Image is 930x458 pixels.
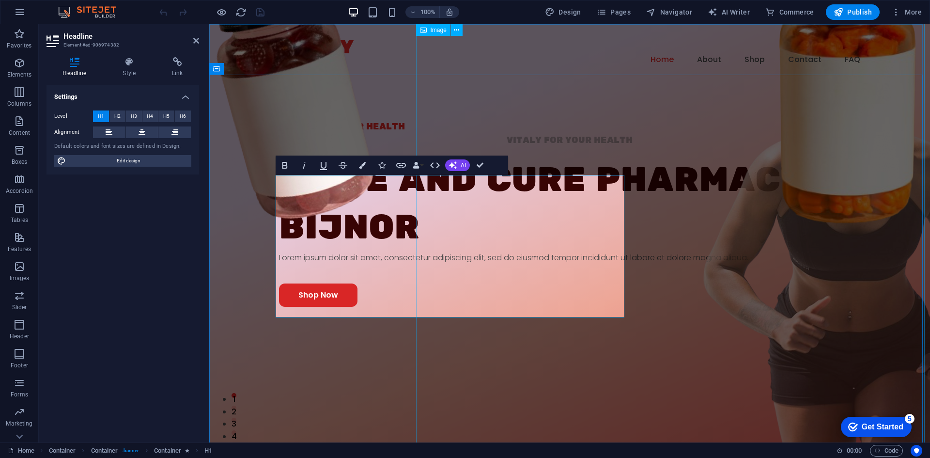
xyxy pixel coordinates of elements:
button: Confirm (Ctrl+⏎) [471,156,489,175]
p: Columns [7,100,31,108]
button: 4 [22,406,27,411]
button: H6 [175,111,191,122]
button: Navigator [642,4,696,20]
p: Header [10,332,29,340]
p: Content [9,129,30,137]
span: Pages [597,7,631,17]
button: Commerce [761,4,818,20]
p: Images [10,274,30,282]
span: Image [431,27,447,33]
button: H5 [158,111,174,122]
button: H3 [126,111,142,122]
h4: Headline [46,57,107,78]
button: 100% [405,6,440,18]
p: Slider [12,303,27,311]
button: More [887,4,926,20]
span: Click to select. Double-click to edit [91,445,118,457]
span: H6 [180,111,186,122]
span: Publish [834,7,872,17]
p: Forms [11,391,28,398]
label: Alignment [54,126,93,138]
a: Click to cancel selection. Double-click to open Pages [8,445,34,457]
i: Reload page [235,7,247,18]
div: Default colors and font sizes are defined in Design. [54,142,191,151]
button: Usercentrics [911,445,922,457]
button: H2 [109,111,125,122]
button: Link [392,156,410,175]
span: More [891,7,922,17]
button: H1 [93,111,109,122]
h4: Style [107,57,156,78]
h2: Headline [63,32,199,41]
span: AI [461,162,466,168]
span: Code [874,445,899,457]
button: Bold (Ctrl+B) [276,156,294,175]
button: Icons [372,156,391,175]
span: Edit design [69,155,188,167]
span: Design [545,7,581,17]
p: Marketing [6,420,32,427]
nav: breadcrumb [49,445,213,457]
span: H3 [131,111,137,122]
button: Data Bindings [411,156,425,175]
button: reload [235,6,247,18]
p: Favorites [7,42,31,49]
button: Pages [593,4,635,20]
span: H1 [98,111,104,122]
i: On resize automatically adjust zoom level to fit chosen device. [445,8,454,16]
button: Code [870,445,903,457]
button: H4 [142,111,158,122]
h4: Settings [46,85,199,103]
button: Colors [353,156,372,175]
span: H5 [163,111,170,122]
p: Elements [7,71,32,79]
p: Footer [11,362,28,369]
button: Strikethrough [334,156,352,175]
span: Click to select. Double-click to edit [154,445,181,457]
span: H4 [147,111,153,122]
span: 00 00 [847,445,862,457]
img: Editor Logo [56,6,128,18]
div: 5 [72,2,81,12]
button: AI Writer [704,4,754,20]
button: Edit design [54,155,191,167]
span: Commerce [765,7,814,17]
div: Design (Ctrl+Alt+Y) [541,4,585,20]
i: Element contains an animation [185,448,189,453]
button: HTML [426,156,444,175]
h6: Session time [837,445,862,457]
span: AI Writer [708,7,750,17]
p: Accordion [6,187,33,195]
h4: Link [156,57,199,78]
span: . banner [122,445,139,457]
button: Publish [826,4,880,20]
button: 3 [22,394,27,398]
div: Get Started 5 items remaining, 0% complete [8,5,78,25]
p: Features [8,245,31,253]
p: Tables [11,216,28,224]
button: Design [541,4,585,20]
span: Click to select. Double-click to edit [49,445,76,457]
p: Boxes [12,158,28,166]
div: Get Started [29,11,70,19]
label: Level [54,111,93,122]
button: AI [445,159,470,171]
button: Underline (Ctrl+U) [314,156,333,175]
span: H2 [114,111,121,122]
button: Italic (Ctrl+I) [295,156,313,175]
h6: 100% [420,6,435,18]
span: Navigator [646,7,692,17]
span: : [853,447,855,454]
h3: Element #ed-906974382 [63,41,180,49]
span: Click to select. Double-click to edit [204,445,212,457]
button: 1 [22,369,27,374]
button: Click here to leave preview mode and continue editing [216,6,227,18]
button: 2 [22,381,27,386]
